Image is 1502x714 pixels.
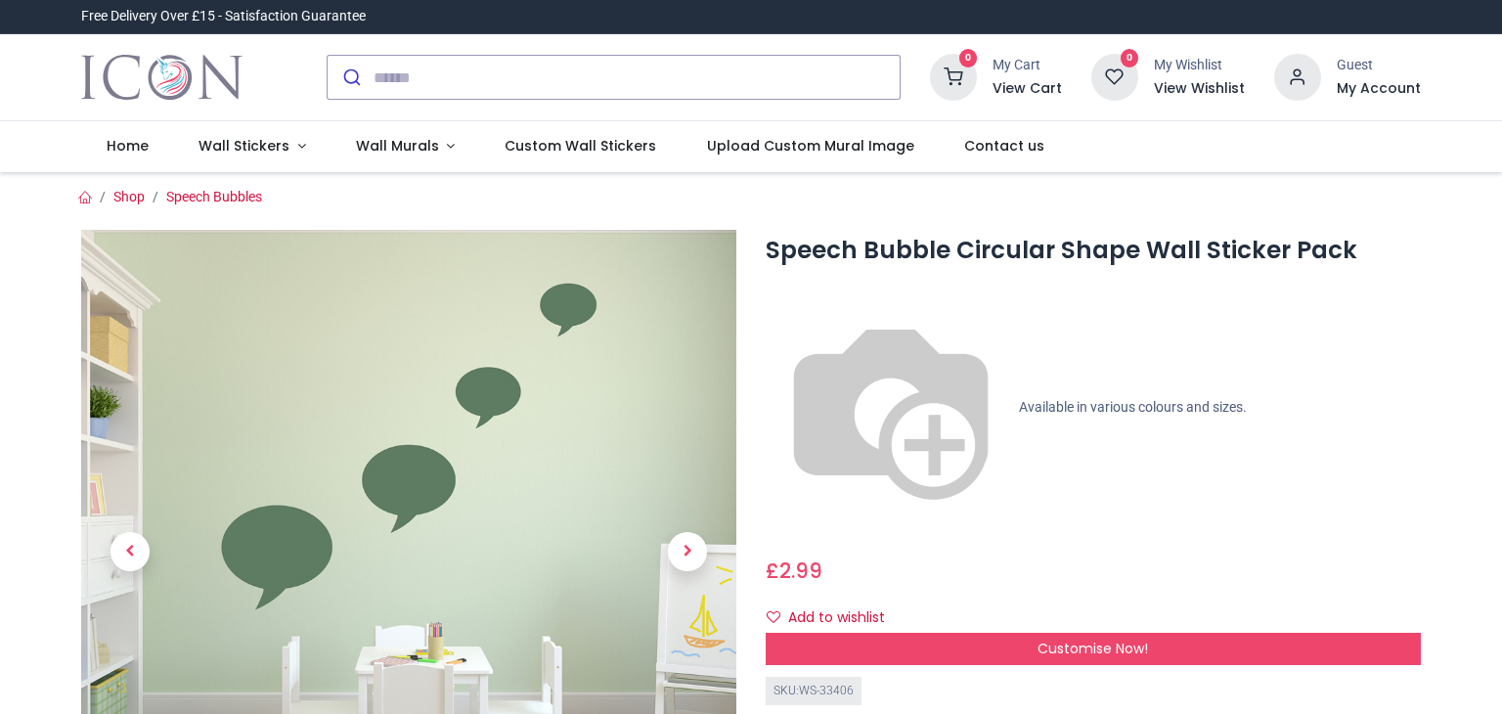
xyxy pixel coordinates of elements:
a: 0 [930,68,977,84]
a: View Wishlist [1154,79,1245,99]
a: 0 [1091,68,1138,84]
div: My Cart [993,56,1062,75]
span: Contact us [964,136,1044,156]
span: Upload Custom Mural Image [707,136,914,156]
a: Wall Murals [331,121,480,172]
i: Add to wishlist [767,610,780,624]
span: Available in various colours and sizes. [1019,399,1247,415]
span: Next [668,532,707,571]
div: My Wishlist [1154,56,1245,75]
div: SKU: WS-33406 [766,677,861,705]
span: Previous [110,532,150,571]
a: Wall Stickers [173,121,331,172]
iframe: Customer reviews powered by Trustpilot [1010,7,1421,26]
span: Custom Wall Stickers [505,136,656,156]
h1: Speech Bubble Circular Shape Wall Sticker Pack [766,234,1421,267]
div: Free Delivery Over £15 - Satisfaction Guarantee [81,7,366,26]
span: Wall Stickers [199,136,289,156]
span: £ [766,557,822,585]
span: Home [107,136,149,156]
sup: 0 [1121,49,1139,67]
img: Icon Wall Stickers [81,50,243,105]
button: Submit [328,56,374,99]
div: Guest [1337,56,1421,75]
button: Add to wishlistAdd to wishlist [766,602,902,635]
a: Speech Bubbles [166,189,262,204]
a: View Cart [993,79,1062,99]
a: My Account [1337,79,1421,99]
sup: 0 [959,49,978,67]
span: Wall Murals [356,136,439,156]
span: Customise Now! [1038,639,1148,658]
span: 2.99 [779,557,822,585]
img: color-wheel.png [766,283,1016,533]
a: Logo of Icon Wall Stickers [81,50,243,105]
a: Shop [113,189,145,204]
